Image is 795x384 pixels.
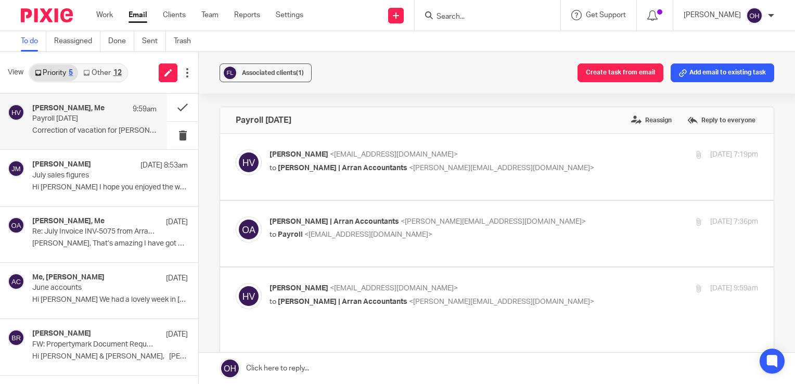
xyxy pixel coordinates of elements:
[222,65,238,81] img: svg%3E
[166,329,188,340] p: [DATE]
[710,216,758,227] p: [DATE] 7:36pm
[129,10,147,20] a: Email
[32,239,188,248] p: [PERSON_NAME], That’s amazing I have got my...
[234,10,260,20] a: Reports
[242,70,304,76] span: Associated clients
[140,160,188,171] p: [DATE] 8:53am
[330,151,458,158] span: <[EMAIL_ADDRESS][DOMAIN_NAME]>
[21,8,73,22] img: Pixie
[30,65,78,81] a: Priority5
[578,63,663,82] button: Create task from email
[32,104,105,113] h4: [PERSON_NAME], Me
[236,216,262,242] img: svg%3E
[710,283,758,294] p: [DATE] 9:59am
[32,160,91,169] h4: [PERSON_NAME]
[32,284,157,292] p: June accounts
[174,31,199,52] a: Trash
[296,70,304,76] span: (1)
[32,329,91,338] h4: [PERSON_NAME]
[8,160,24,177] img: svg%3E
[746,7,763,24] img: svg%3E
[32,114,132,123] p: Payroll [DATE]
[8,217,24,234] img: svg%3E
[201,10,219,20] a: Team
[32,126,157,135] p: Correction of vacation for [PERSON_NAME] – seems he have...
[270,231,276,238] span: to
[629,112,674,128] label: Reassign
[671,63,774,82] button: Add email to existing task
[220,63,312,82] button: Associated clients(1)
[409,164,594,172] span: <[PERSON_NAME][EMAIL_ADDRESS][DOMAIN_NAME]>
[270,298,276,305] span: to
[96,10,113,20] a: Work
[8,329,24,346] img: svg%3E
[409,298,594,305] span: <[PERSON_NAME][EMAIL_ADDRESS][DOMAIN_NAME]>
[32,227,157,236] p: Re: July Invoice INV-5075 from Arran Accountancy Limited for [PERSON_NAME]
[270,285,328,292] span: [PERSON_NAME]
[142,31,166,52] a: Sent
[236,149,262,175] img: svg%3E
[270,218,399,225] span: [PERSON_NAME] | Arran Accountants
[270,151,328,158] span: [PERSON_NAME]
[236,283,262,309] img: svg%3E
[32,340,157,349] p: FW: Propertymark Document Request
[32,183,188,192] p: Hi [PERSON_NAME] I hope you enjoyed the weekend. ...
[21,31,46,52] a: To do
[270,164,276,172] span: to
[32,296,188,304] p: Hi [PERSON_NAME] We had a lovely week in [GEOGRAPHIC_DATA]...
[685,112,758,128] label: Reply to everyone
[278,231,303,238] span: Payroll
[32,273,105,282] h4: Me, [PERSON_NAME]
[8,273,24,290] img: svg%3E
[586,11,626,19] span: Get Support
[304,231,432,238] span: <[EMAIL_ADDRESS][DOMAIN_NAME]>
[8,104,24,121] img: svg%3E
[54,31,100,52] a: Reassigned
[108,31,134,52] a: Done
[276,10,303,20] a: Settings
[435,12,529,22] input: Search
[166,273,188,284] p: [DATE]
[278,298,407,305] span: [PERSON_NAME] | Arran Accountants
[330,285,458,292] span: <[EMAIL_ADDRESS][DOMAIN_NAME]>
[69,69,73,76] div: 5
[78,65,126,81] a: Other12
[684,10,741,20] p: [PERSON_NAME]
[401,218,586,225] span: <[PERSON_NAME][EMAIL_ADDRESS][DOMAIN_NAME]>
[32,352,188,361] p: Hi [PERSON_NAME] & [PERSON_NAME], [PERSON_NAME] all’s well...
[163,10,186,20] a: Clients
[113,69,122,76] div: 12
[8,67,23,78] span: View
[236,115,291,125] h4: Payroll [DATE]
[710,149,758,160] p: [DATE] 7:19pm
[278,164,407,172] span: [PERSON_NAME] | Arran Accountants
[32,171,157,180] p: July sales figures
[133,104,157,114] p: 9:59am
[166,217,188,227] p: [DATE]
[32,217,105,226] h4: [PERSON_NAME], Me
